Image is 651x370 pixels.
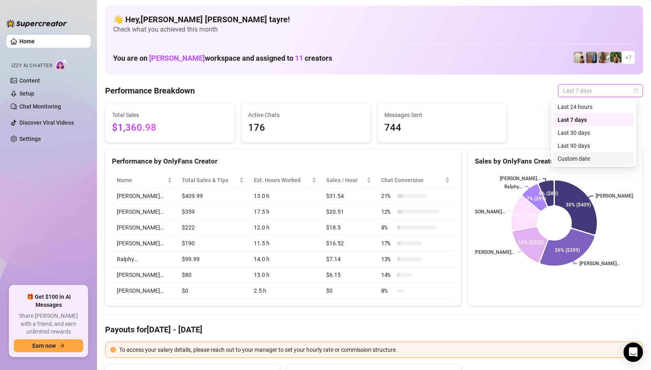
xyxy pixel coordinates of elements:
td: [PERSON_NAME]… [112,283,177,299]
span: + 7 [625,53,632,62]
td: [PERSON_NAME]… [112,204,177,220]
td: 13.0 h [249,267,321,283]
div: Open Intercom Messenger [624,342,643,362]
td: [PERSON_NAME]… [112,236,177,251]
span: Last 7 days [563,85,638,97]
td: $6.15 [321,267,376,283]
span: 17 % [381,239,394,248]
span: 12 % [381,207,394,216]
span: 8 % [381,223,394,232]
div: Custom date [553,152,634,165]
div: Last 30 days [553,126,634,139]
td: $7.14 [321,251,376,267]
td: $222 [177,220,249,236]
span: Earn now [32,342,56,349]
img: Nathaniel [610,52,622,63]
div: Last 30 days [558,128,630,137]
a: Content [19,77,40,84]
td: $20.51 [321,204,376,220]
span: calendar [634,88,638,93]
h4: 👋 Hey, [PERSON_NAME] [PERSON_NAME] tayre ! [113,14,635,25]
td: 12.0 h [249,220,321,236]
span: 14 % [381,270,394,279]
div: Last 7 days [553,113,634,126]
text: [PERSON_NAME]… [465,209,505,215]
span: Total Sales & Tips [182,176,238,185]
span: $1,360.98 [112,120,228,136]
td: 14.0 h [249,251,321,267]
td: $0 [177,283,249,299]
text: Ralphy… [504,184,522,189]
a: Discover Viral Videos [19,119,74,126]
text: [PERSON_NAME]… [500,176,540,181]
span: Chat Conversion [381,176,443,185]
td: 2.5 h [249,283,321,299]
button: Earn nowarrow-right [14,339,83,352]
td: Ralphy… [112,251,177,267]
td: $31.54 [321,188,376,204]
span: Name [117,176,166,185]
div: To access your salary details, please reach out to your manager to set your hourly rate or commis... [119,345,638,354]
div: Performance by OnlyFans Creator [112,156,455,167]
a: Home [19,38,35,45]
td: 17.5 h [249,204,321,220]
h4: Performance Breakdown [105,85,195,96]
div: Last 7 days [558,115,630,124]
td: $0 [321,283,376,299]
span: exclamation-circle [110,347,116,353]
th: Chat Conversion [376,172,455,188]
span: Active Chats [248,111,364,119]
td: [PERSON_NAME]… [112,188,177,204]
span: Total Sales [112,111,228,119]
span: Share [PERSON_NAME] with a friend, and earn unlimited rewards [14,312,83,336]
div: Last 90 days [558,141,630,150]
text: [PERSON_NAME]… [596,193,636,199]
th: Total Sales & Tips [177,172,249,188]
img: Wayne [586,52,597,63]
th: Name [112,172,177,188]
div: Custom date [558,154,630,163]
span: [PERSON_NAME] [149,54,205,62]
span: 176 [248,120,364,136]
td: [PERSON_NAME]… [112,220,177,236]
div: Last 24 hours [558,102,630,111]
div: Last 24 hours [553,100,634,113]
span: 11 [295,54,303,62]
div: Est. Hours Worked [254,176,310,185]
span: 🎁 Get $100 in AI Messages [14,293,83,309]
span: 744 [384,120,500,136]
img: Nathaniel [598,52,609,63]
th: Sales / Hour [321,172,376,188]
a: Chat Monitoring [19,103,61,110]
td: $99.99 [177,251,249,267]
span: 0 % [381,286,394,295]
td: $16.52 [321,236,376,251]
td: [PERSON_NAME]… [112,267,177,283]
span: arrow-right [59,343,65,349]
h1: You are on workspace and assigned to creators [113,54,332,63]
text: [PERSON_NAME]… [474,249,514,255]
td: 11.5 h [249,236,321,251]
span: Izzy AI Chatter [11,62,52,70]
td: $409.99 [177,188,249,204]
img: logo-BBDzfeDw.svg [6,19,67,28]
span: Sales / Hour [326,176,365,185]
td: $359 [177,204,249,220]
span: 21 % [381,191,394,200]
div: Last 90 days [553,139,634,152]
td: $18.5 [321,220,376,236]
a: Settings [19,136,41,142]
div: Sales by OnlyFans Creator [475,156,636,167]
h4: Payouts for [DATE] - [DATE] [105,324,643,335]
td: $80 [177,267,249,283]
img: AI Chatter [55,59,68,70]
a: Setup [19,90,34,97]
span: 13 % [381,255,394,264]
td: $190 [177,236,249,251]
span: Messages Sent [384,111,500,119]
img: Ralphy [574,52,585,63]
span: Check what you achieved this month [113,25,635,34]
text: [PERSON_NAME]… [579,261,620,267]
td: 13.0 h [249,188,321,204]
